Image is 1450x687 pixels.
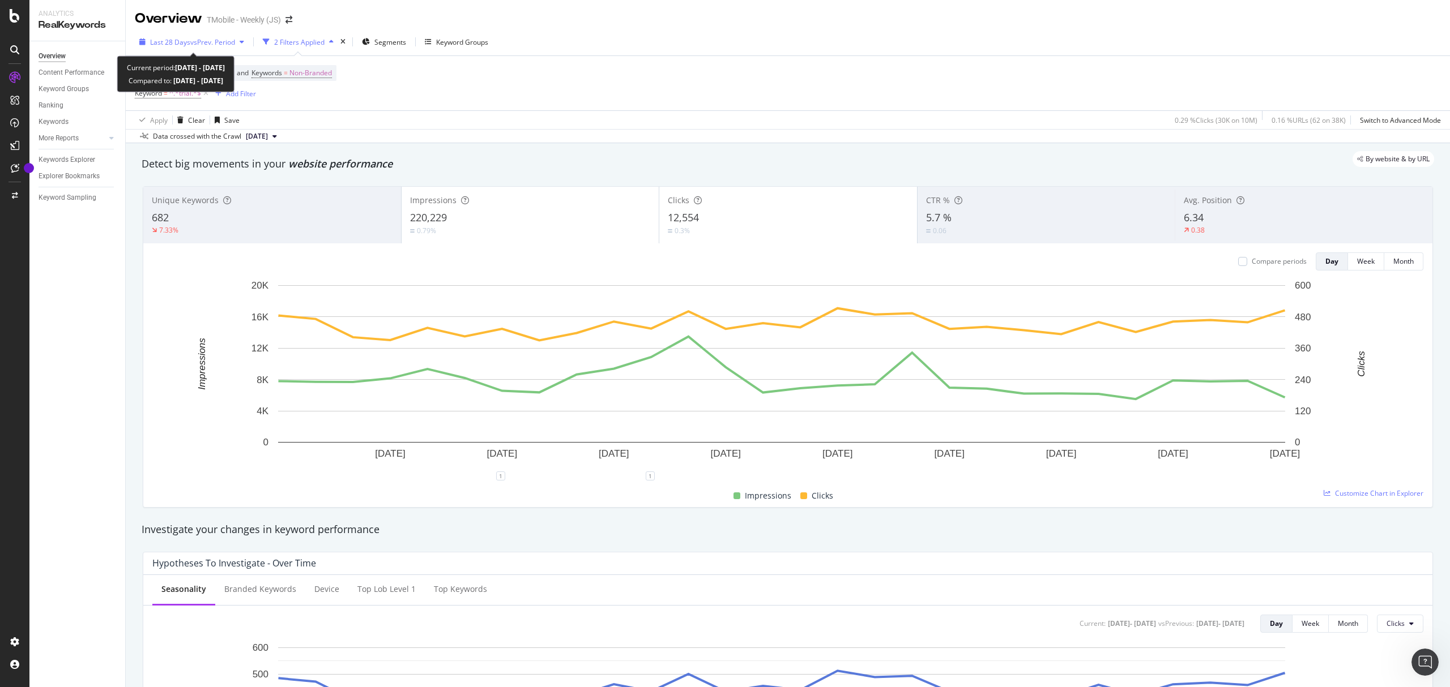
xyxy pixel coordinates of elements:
text: [DATE] [1158,448,1188,459]
div: 0.38 [1191,225,1205,235]
text: [DATE] [375,448,406,459]
div: Data crossed with the Crawl [153,131,241,141]
span: Clicks [812,489,833,503]
div: TMobile - Weekly (JS) [207,14,281,25]
a: Overview [39,50,117,62]
iframe: Intercom live chat [1411,649,1439,676]
text: 480 [1295,312,1311,323]
div: 0.06 [933,226,946,235]
div: 2 Filters Applied [274,37,325,47]
div: Content Performance [39,67,104,79]
text: Clicks [1356,351,1367,377]
button: 2 Filters Applied [258,33,338,51]
div: Current: [1080,619,1106,628]
b: [DATE] - [DATE] [172,76,223,85]
svg: A chart. [152,280,1411,476]
span: = [284,68,288,78]
div: Keywords [39,116,69,128]
div: Clear [188,115,205,125]
span: 2025 Sep. 26th [246,131,268,141]
div: 0.79% [417,226,436,235]
text: [DATE] [1270,448,1300,459]
span: Impressions [410,195,457,205]
div: Switch to Advanced Mode [1360,115,1441,125]
div: 1 [496,471,505,480]
button: Save [210,111,240,129]
div: Seasonality [161,583,206,595]
text: Impressions [197,338,207,390]
div: Investigate your changes in keyword performance [142,522,1434,537]
div: Day [1270,619,1283,628]
div: vs Previous : [1158,619,1194,628]
span: Segments [374,37,406,47]
span: and [237,68,249,78]
span: Unique Keywords [152,195,219,205]
div: Hypotheses to Investigate - Over Time [152,557,316,569]
text: 360 [1295,343,1311,354]
text: [DATE] [934,448,965,459]
a: Keywords Explorer [39,154,117,166]
div: Day [1325,256,1338,266]
text: 8K [257,375,268,385]
a: Keywords [39,116,117,128]
div: Week [1302,619,1319,628]
div: Current period: [127,61,225,74]
a: More Reports [39,132,106,144]
span: ^.*trial.*$ [169,85,201,101]
div: Branded Keywords [224,583,296,595]
div: Save [224,115,240,125]
text: 600 [253,642,268,653]
button: Apply [135,111,168,129]
span: Avg. Position [1184,195,1232,205]
a: Explorer Bookmarks [39,170,117,182]
span: 5.7 % [926,211,952,224]
text: 120 [1295,406,1311,417]
span: CTR % [926,195,950,205]
div: Keyword Groups [436,37,488,47]
div: Device [314,583,339,595]
span: 682 [152,211,169,224]
div: 0.16 % URLs ( 62 on 38K ) [1272,115,1346,125]
span: = [164,88,168,98]
span: Keywords [251,68,282,78]
text: [DATE] [711,448,741,459]
img: Equal [410,229,415,233]
button: Last 28 DaysvsPrev. Period [135,33,249,51]
span: Clicks [668,195,689,205]
span: By website & by URL [1366,156,1430,162]
div: Explorer Bookmarks [39,170,100,182]
div: Month [1393,256,1414,266]
span: Customize Chart in Explorer [1335,488,1423,498]
div: Top Keywords [434,583,487,595]
button: Keyword Groups [420,33,493,51]
text: 20K [251,280,269,291]
button: [DATE] [241,130,282,143]
div: Ranking [39,100,63,111]
span: 220,229 [410,211,447,224]
div: 1 [646,471,655,480]
div: 7.33% [159,225,178,235]
div: times [338,36,348,48]
text: 4K [257,406,268,417]
button: Month [1329,615,1368,633]
div: Overview [39,50,66,62]
text: [DATE] [822,448,853,459]
text: 600 [1295,280,1311,291]
text: 0 [1295,437,1300,448]
text: 500 [253,669,268,680]
button: Day [1316,252,1348,270]
a: Customize Chart in Explorer [1324,488,1423,498]
text: 12K [251,343,269,354]
button: Add Filter [211,87,256,100]
div: 0.3% [675,226,690,235]
button: Clicks [1377,615,1423,633]
b: [DATE] - [DATE] [175,63,225,72]
button: Week [1348,252,1384,270]
a: Content Performance [39,67,117,79]
div: Add Filter [226,89,256,98]
text: [DATE] [1046,448,1077,459]
span: Last 28 Days [150,37,190,47]
span: Impressions [745,489,791,503]
a: Ranking [39,100,117,111]
text: [DATE] [487,448,518,459]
